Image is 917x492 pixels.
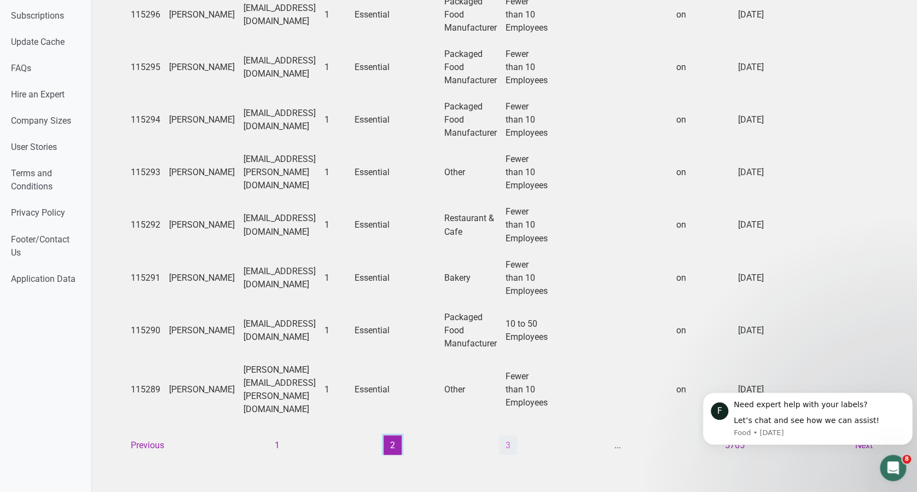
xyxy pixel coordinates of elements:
[126,356,165,422] td: 115289
[350,304,395,356] td: Essential
[440,94,501,146] td: Packaged Food Manufacturer
[239,94,320,146] td: [EMAIL_ADDRESS][DOMAIN_NAME]
[165,251,239,304] td: [PERSON_NAME]
[239,41,320,94] td: [EMAIL_ADDRESS][DOMAIN_NAME]
[440,199,501,251] td: Restaurant & Cafe
[499,435,517,455] button: 3
[440,304,501,356] td: Packaged Food Manufacturer
[320,356,350,422] td: 1
[440,41,501,94] td: Packaged Food Manufacturer
[239,356,320,422] td: [PERSON_NAME][EMAIL_ADDRESS][PERSON_NAME][DOMAIN_NAME]
[501,356,552,422] td: Fewer than 10 Employees
[734,41,779,94] td: [DATE]
[672,356,734,422] td: on
[126,251,165,304] td: 115291
[698,376,917,462] iframe: Intercom notifications message
[350,146,395,199] td: Essential
[165,41,239,94] td: [PERSON_NAME]
[165,94,239,146] td: [PERSON_NAME]
[501,146,552,199] td: Fewer than 10 Employees
[165,146,239,199] td: [PERSON_NAME]
[320,304,350,356] td: 1
[672,94,734,146] td: on
[672,146,734,199] td: on
[350,199,395,251] td: Essential
[126,146,165,199] td: 115293
[126,435,877,455] div: Page navigation example
[350,41,395,94] td: Essential
[734,199,779,251] td: [DATE]
[350,94,395,146] td: Essential
[320,251,350,304] td: 1
[239,304,320,356] td: [EMAIL_ADDRESS][DOMAIN_NAME]
[239,146,320,199] td: [EMAIL_ADDRESS][PERSON_NAME][DOMAIN_NAME]
[126,199,165,251] td: 115292
[165,199,239,251] td: [PERSON_NAME]
[239,251,320,304] td: [EMAIL_ADDRESS][DOMAIN_NAME]
[734,146,779,199] td: [DATE]
[672,251,734,304] td: on
[880,455,906,481] iframe: Intercom live chat
[501,41,552,94] td: Fewer than 10 Employees
[126,41,165,94] td: 115295
[672,41,734,94] td: on
[501,304,552,356] td: 10 to 50 Employees
[440,146,501,199] td: Other
[672,199,734,251] td: on
[165,356,239,422] td: [PERSON_NAME]
[239,199,320,251] td: [EMAIL_ADDRESS][DOMAIN_NAME]
[614,438,621,452] li: ...
[734,94,779,146] td: [DATE]
[165,304,239,356] td: [PERSON_NAME]
[902,455,911,464] span: 8
[501,251,552,304] td: Fewer than 10 Employees
[350,356,395,422] td: Essential
[672,304,734,356] td: on
[501,94,552,146] td: Fewer than 10 Employees
[440,356,501,422] td: Other
[734,304,779,356] td: [DATE]
[440,251,501,304] td: Bakery
[734,356,779,422] td: [DATE]
[268,435,286,455] button: 1
[320,146,350,199] td: 1
[320,41,350,94] td: 1
[124,435,171,455] button: Previous
[350,251,395,304] td: Essential
[734,251,779,304] td: [DATE]
[126,94,165,146] td: 115294
[126,304,165,356] td: 115290
[320,199,350,251] td: 1
[320,94,350,146] td: 1
[384,435,402,455] button: 2
[501,199,552,251] td: Fewer than 10 Employees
